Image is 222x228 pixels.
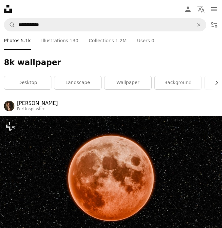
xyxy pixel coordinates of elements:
[17,100,58,107] a: [PERSON_NAME]
[70,37,79,44] span: 130
[208,3,221,16] button: Menu
[181,3,194,16] a: Log in / Sign up
[4,76,51,89] a: desktop
[41,31,78,50] a: Illustrations 130
[211,76,218,89] button: scroll list to the right
[54,76,101,89] a: landscape
[4,19,15,31] button: Search Unsplash
[192,19,206,31] button: Clear
[194,3,208,16] button: Language
[208,18,221,31] button: Filters
[4,5,12,13] a: Home — Unsplash
[151,37,154,44] span: 0
[137,31,155,50] a: Users 0
[89,31,126,50] a: Collections 1.2M
[23,107,45,111] a: Unsplash+
[4,101,14,111] img: Go to Alex Shuper's profile
[115,37,126,44] span: 1.2M
[4,58,218,68] h1: 8k wallpaper
[155,76,201,89] a: background
[4,18,206,31] form: Find visuals sitewide
[17,107,58,112] div: For
[104,76,151,89] a: wallpaper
